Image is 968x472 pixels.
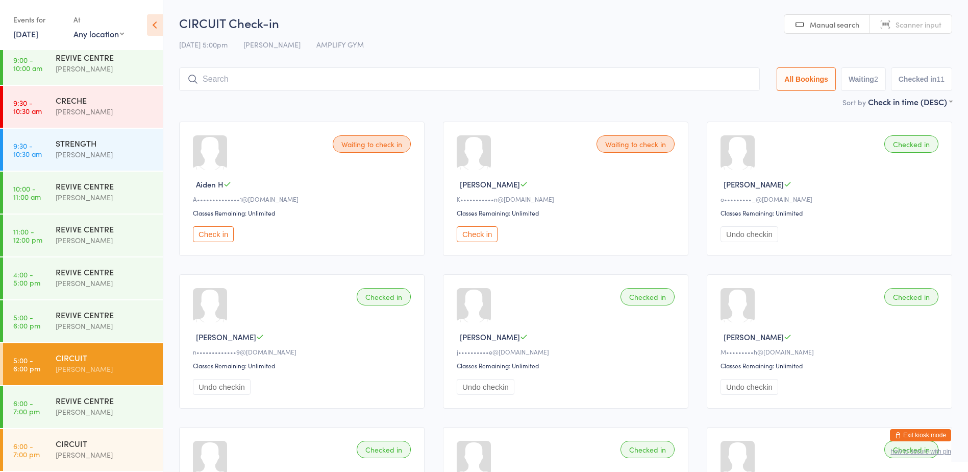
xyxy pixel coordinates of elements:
button: Exit kiosk mode [890,429,951,441]
div: Waiting to check in [597,135,675,153]
time: 6:00 - 7:00 pm [13,399,40,415]
span: [DATE] 5:00pm [179,39,228,50]
time: 9:00 - 10:00 am [13,56,42,72]
a: 5:00 -6:00 pmCIRCUIT[PERSON_NAME] [3,343,163,385]
div: [PERSON_NAME] [56,406,154,418]
span: Scanner input [896,19,941,30]
div: A••••••••••••••1@[DOMAIN_NAME] [193,195,414,203]
div: [PERSON_NAME] [56,192,154,203]
div: REVIVE CENTRE [56,52,154,63]
button: Undo checkin [721,379,778,395]
a: 11:00 -12:00 pmREVIVE CENTRE[PERSON_NAME] [3,215,163,256]
div: Checked in [620,288,675,305]
div: Events for [13,11,63,28]
div: Classes Remaining: Unlimited [721,361,941,370]
a: 9:30 -10:30 amSTRENGTH[PERSON_NAME] [3,129,163,171]
div: j••••••••••e@[DOMAIN_NAME] [457,347,678,356]
div: [PERSON_NAME] [56,320,154,332]
div: [PERSON_NAME] [56,149,154,160]
time: 4:00 - 5:00 pm [13,270,40,287]
a: 4:00 -5:00 pmREVIVE CENTRE[PERSON_NAME] [3,257,163,299]
div: Waiting to check in [333,135,411,153]
div: Classes Remaining: Unlimited [457,361,678,370]
input: Search [179,67,760,91]
div: K•••••••••••n@[DOMAIN_NAME] [457,195,678,203]
span: Aiden H [196,179,224,190]
h2: CIRCUIT Check-in [179,14,952,31]
a: 9:00 -10:00 amREVIVE CENTRE[PERSON_NAME] [3,43,163,85]
button: Waiting2 [841,67,886,91]
time: 11:00 - 12:00 pm [13,227,42,244]
button: Check in [193,226,234,242]
span: [PERSON_NAME] [460,179,520,190]
div: Checked in [620,441,675,458]
button: Checked in11 [891,67,952,91]
div: REVIVE CENTRE [56,309,154,320]
div: Checked in [357,441,411,458]
div: n•••••••••••••9@[DOMAIN_NAME] [193,347,414,356]
span: [PERSON_NAME] [724,179,784,190]
span: [PERSON_NAME] [460,332,520,342]
div: REVIVE CENTRE [56,180,154,192]
button: Undo checkin [721,226,778,242]
div: Checked in [884,288,938,305]
div: Any location [73,28,124,39]
span: [PERSON_NAME] [724,332,784,342]
div: REVIVE CENTRE [56,395,154,406]
div: CIRCUIT [56,352,154,363]
div: [PERSON_NAME] [56,63,154,75]
time: 9:30 - 10:30 am [13,99,42,115]
a: 10:00 -11:00 amREVIVE CENTRE[PERSON_NAME] [3,172,163,214]
div: CRECHE [56,95,154,106]
div: REVIVE CENTRE [56,223,154,234]
a: 5:00 -6:00 pmREVIVE CENTRE[PERSON_NAME] [3,300,163,342]
div: Check in time (DESC) [868,96,952,107]
div: Classes Remaining: Unlimited [193,361,414,370]
a: 9:30 -10:30 amCRECHE[PERSON_NAME] [3,86,163,128]
span: [PERSON_NAME] [243,39,301,50]
time: 6:00 - 7:00 pm [13,442,40,458]
div: Classes Remaining: Unlimited [457,208,678,217]
div: 2 [874,75,878,83]
button: Undo checkin [193,379,251,395]
div: o•••••••••_@[DOMAIN_NAME] [721,195,941,203]
button: All Bookings [777,67,836,91]
span: [PERSON_NAME] [196,332,256,342]
div: [PERSON_NAME] [56,449,154,461]
label: Sort by [842,97,866,107]
time: 5:00 - 6:00 pm [13,356,40,372]
button: how to secure with pin [890,448,951,455]
div: [PERSON_NAME] [56,234,154,246]
button: Undo checkin [457,379,514,395]
div: Checked in [884,135,938,153]
div: M•••••••••h@[DOMAIN_NAME] [721,347,941,356]
div: REVIVE CENTRE [56,266,154,277]
div: [PERSON_NAME] [56,277,154,289]
span: Manual search [810,19,859,30]
div: [PERSON_NAME] [56,363,154,375]
time: 5:00 - 6:00 pm [13,313,40,329]
span: AMPLIFY GYM [316,39,364,50]
time: 10:00 - 11:00 am [13,184,41,201]
a: [DATE] [13,28,38,39]
div: At [73,11,124,28]
div: 11 [936,75,945,83]
div: Classes Remaining: Unlimited [721,208,941,217]
div: CIRCUIT [56,438,154,449]
div: Checked in [357,288,411,305]
div: [PERSON_NAME] [56,106,154,117]
a: 6:00 -7:00 pmREVIVE CENTRE[PERSON_NAME] [3,386,163,428]
div: Checked in [884,441,938,458]
button: Check in [457,226,498,242]
div: STRENGTH [56,137,154,149]
a: 6:00 -7:00 pmCIRCUIT[PERSON_NAME] [3,429,163,471]
div: Classes Remaining: Unlimited [193,208,414,217]
time: 9:30 - 10:30 am [13,141,42,158]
